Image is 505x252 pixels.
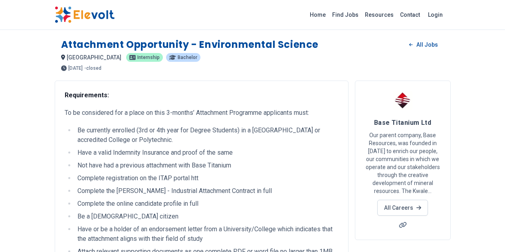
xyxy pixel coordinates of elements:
img: Elevolt [55,6,115,23]
li: Be a [DEMOGRAPHIC_DATA] citizen [75,212,339,221]
span: [DATE] [68,66,83,71]
a: Home [307,8,329,21]
a: Find Jobs [329,8,362,21]
a: Contact [397,8,423,21]
li: Have or be a holder of an endorsement letter from a University/College which indicates that the a... [75,224,339,244]
p: Our parent company, Base Resources, was founded in [DATE] to enrich our people, our communities i... [365,131,441,195]
a: All Jobs [403,39,444,51]
strong: Requirements: [65,91,109,99]
img: Base Titanium Ltd [393,91,413,110]
span: [GEOGRAPHIC_DATA] [67,54,121,61]
span: internship [137,55,160,60]
li: Have a valid Indemnity Insurance and proof of the same [75,148,339,157]
span: bachelor [178,55,197,60]
a: Login [423,7,448,23]
li: Be currently enrolled (3rd or 4th year for Degree Students) in a [GEOGRAPHIC_DATA] or accredited ... [75,126,339,145]
p: - closed [84,66,101,71]
a: Resources [362,8,397,21]
li: Complete registration on the ITAP portal htt [75,173,339,183]
p: To be considered for a place on this 3-months’ Attachment Programme applicants must: [65,108,339,118]
li: Complete the [PERSON_NAME] - Industrial Attachment Contract in full [75,186,339,196]
li: Complete the online candidate profile in full [75,199,339,209]
h1: Attachment Opportunity - Environmental Science [61,38,319,51]
li: Not have had a previous attachment with Base Titanium [75,161,339,170]
a: All Careers [377,200,428,216]
span: Base Titanium Ltd [374,119,432,126]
